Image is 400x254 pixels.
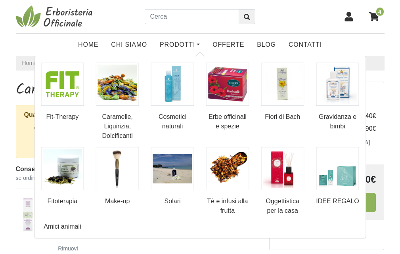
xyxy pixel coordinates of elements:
a: Erbe officinali e spezie [206,63,249,131]
img: Solari [151,147,194,190]
a: Fiori di Bach [261,63,304,122]
img: Erbe officinali e spezie [206,63,249,106]
a: IDEE REGALO [316,147,359,206]
img: Oggettistica per la casa [261,147,304,190]
img: Fit-Therapy [41,63,84,106]
a: Amici animali [41,222,84,231]
img: Fiori di Bach [261,63,304,106]
div: Qualcosa è cambiato... [24,110,249,120]
a: Contatti [282,37,328,53]
nav: breadcrumb [16,56,385,71]
img: Profumo Deodorante delicato analcolico spray - Linea I Muschi di Helan [13,195,52,235]
a: 4 [365,7,385,27]
img: Cosmetici naturali [151,63,194,106]
a: Caramelle, Liquirizia, Dolcificanti [96,63,139,141]
input: Cerca [145,9,239,24]
img: Make-up [96,147,139,190]
a: Cosmetici naturali [151,63,194,131]
a: Fitoterapia [41,147,84,206]
a: Rimuovi [58,243,81,253]
a: Solari [151,147,194,206]
img: Caramelle, Liquirizia, Dolcificanti [96,63,139,106]
a: Make-up [96,147,139,206]
a: Gravidanza e bimbi [316,63,359,131]
img: Gravidanza e bimbi [316,63,359,106]
h1: Carrello [16,82,258,99]
img: Tè e infusi alla frutta [206,147,249,190]
a: Prodotti [153,37,206,53]
img: Fitoterapia [41,147,84,190]
a: Chi Siamo [105,37,153,53]
a: Home [72,37,105,53]
a: Home [22,59,37,67]
a: Blog [251,37,282,53]
a: OFFERTE [206,37,251,53]
a: Fit-Therapy [41,63,84,122]
small: Rimuovi [58,245,78,252]
img: IDEE REGALO [316,147,359,190]
div: Consegna stimata: [16,164,258,174]
img: Erboristeria Officinale [16,5,95,29]
a: Oggettistica per la casa [261,147,304,216]
a: Tè e infusi alla frutta [206,147,249,216]
span: 4 [375,7,385,17]
small: se ordini entro domani alle 12:00 [16,174,258,182]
